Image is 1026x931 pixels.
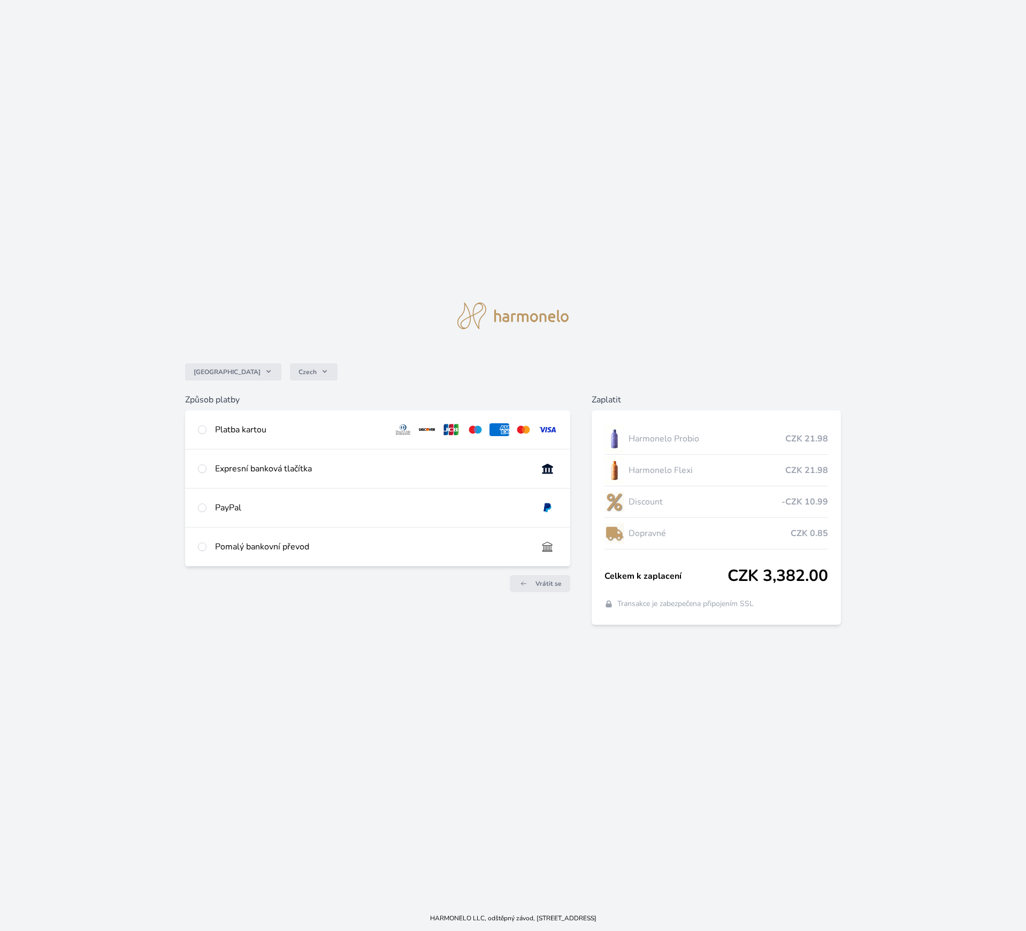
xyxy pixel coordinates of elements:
[629,464,785,477] span: Harmonelo Flexi
[785,432,828,445] span: CZK 21.98
[538,462,557,475] img: onlineBanking_CZ.svg
[514,423,533,436] img: mc.svg
[185,363,281,381] button: [GEOGRAPHIC_DATA]
[465,423,485,436] img: maestro.svg
[604,520,625,547] img: delivery-lo.png
[215,540,529,553] div: Pomalý bankovní převod
[215,423,385,436] div: Platba kartou
[185,393,570,406] h6: Způsob platby
[782,495,828,508] span: -CZK 10.99
[393,423,413,436] img: diners.svg
[215,462,529,475] div: Expresní banková tlačítka
[629,432,785,445] span: Harmonelo Probio
[538,540,557,553] img: bankTransfer_IBAN.svg
[592,393,841,406] h6: Zaplatit
[785,464,828,477] span: CZK 21.98
[441,423,461,436] img: jcb.svg
[298,368,317,376] span: Czech
[290,363,338,381] button: Czech
[510,575,570,592] a: Vrátit se
[728,567,828,586] span: CZK 3,382.00
[604,570,728,583] span: Celkem k zaplacení
[417,423,437,436] img: discover.svg
[215,501,529,514] div: PayPal
[538,423,557,436] img: visa.svg
[629,495,781,508] span: Discount
[604,425,625,452] img: CLEAN_PROBIO_se_stinem_x-lo.jpg
[194,368,261,376] span: [GEOGRAPHIC_DATA]
[457,302,569,329] img: logo.svg
[629,527,790,540] span: Dopravné
[791,527,828,540] span: CZK 0.85
[604,488,625,515] img: discount-lo.png
[617,599,754,609] span: Transakce je zabezpečena připojením SSL
[535,579,562,588] span: Vrátit se
[604,457,625,484] img: CLEAN_FLEXI_se_stinem_x-hi_(1)-lo.jpg
[538,501,557,514] img: paypal.svg
[489,423,509,436] img: amex.svg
